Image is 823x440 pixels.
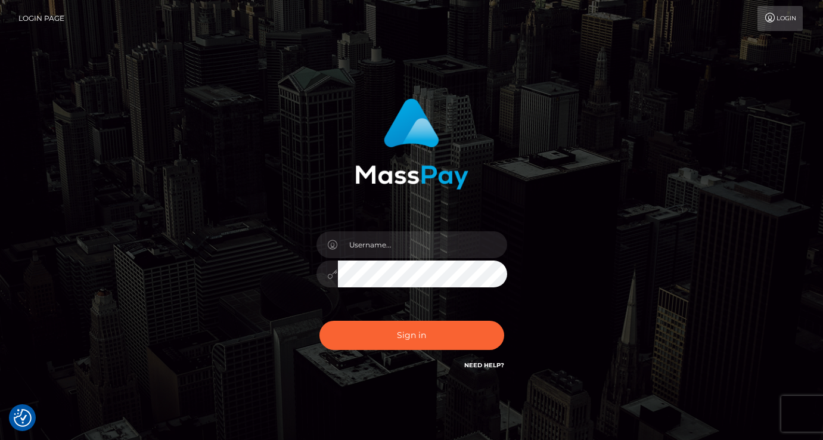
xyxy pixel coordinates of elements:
[338,231,507,258] input: Username...
[14,409,32,427] button: Consent Preferences
[14,409,32,427] img: Revisit consent button
[319,321,504,350] button: Sign in
[355,98,468,190] img: MassPay Login
[757,6,803,31] a: Login
[18,6,64,31] a: Login Page
[464,361,504,369] a: Need Help?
